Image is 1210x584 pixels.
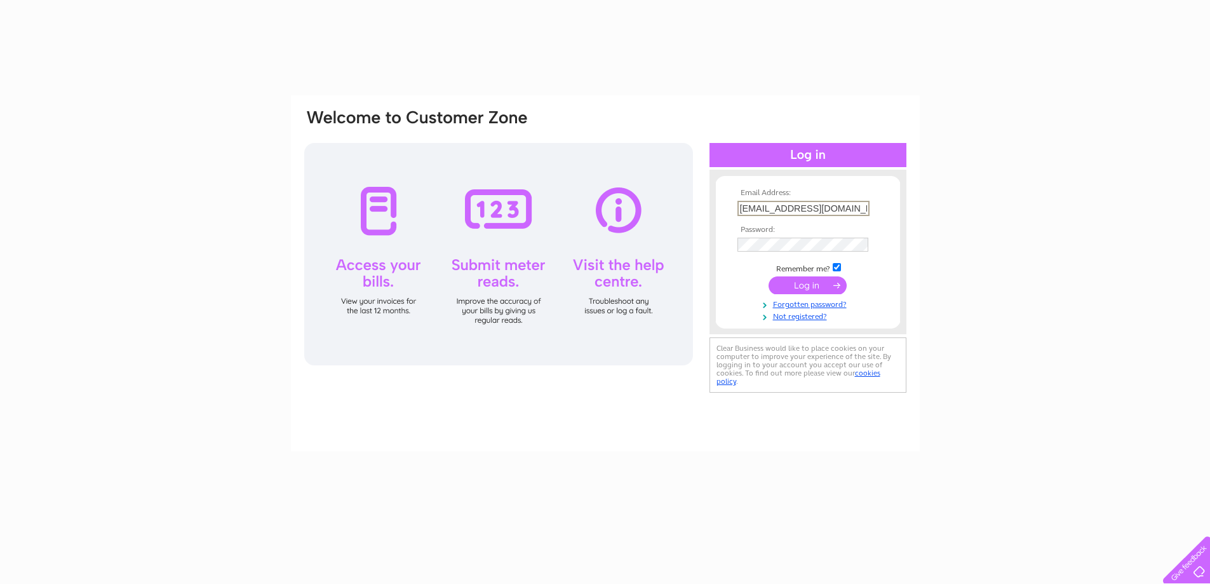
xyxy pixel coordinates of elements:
[734,226,882,234] th: Password:
[734,261,882,274] td: Remember me?
[737,309,882,322] a: Not registered?
[769,276,847,294] input: Submit
[734,189,882,198] th: Email Address:
[709,337,906,393] div: Clear Business would like to place cookies on your computer to improve your experience of the sit...
[737,297,882,309] a: Forgotten password?
[716,369,880,386] a: cookies policy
